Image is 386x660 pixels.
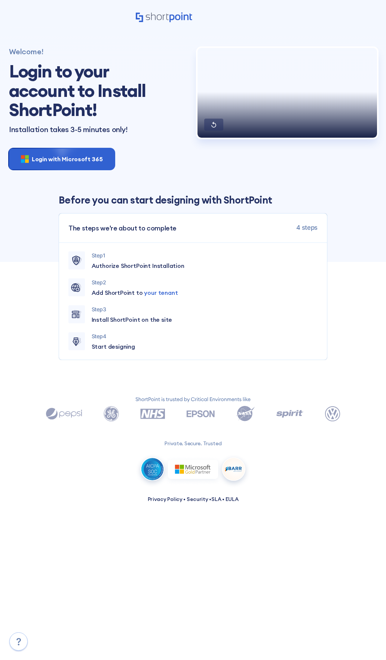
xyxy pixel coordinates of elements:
[113,440,273,447] p: Private. Secure. Trusted
[92,278,318,286] p: Step 2
[32,155,102,164] span: Login with Microsoft 365
[92,315,172,324] span: Install ShortPoint on the site
[92,332,318,340] p: Step 4
[92,261,184,270] span: Authorize ShortPoint Installation
[9,125,189,134] p: Installation takes 3-5 minutes only!
[9,149,114,169] button: Login with Microsoft 365
[92,251,318,259] p: Step 1
[9,62,168,120] h1: Login to your account to Install ShortPoint!
[296,223,318,233] span: 4 steps
[92,342,135,351] span: Start designing
[187,496,208,502] a: Security
[9,48,189,55] h4: Welcome!
[92,288,178,297] span: Add ShortPoint to
[92,305,318,313] p: Step 3
[226,496,239,502] a: EULA
[148,496,183,502] a: Privacy Policy
[68,223,177,233] span: The steps we're about to complete
[144,289,178,296] span: your tenant
[148,495,239,503] p: • • •
[59,193,327,208] p: Before you can start designing with ShortPoint
[251,573,386,660] iframe: Chat Widget
[211,496,221,502] a: SLA
[113,453,273,489] img: all-logos.93c8417a1c126faa5f98.png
